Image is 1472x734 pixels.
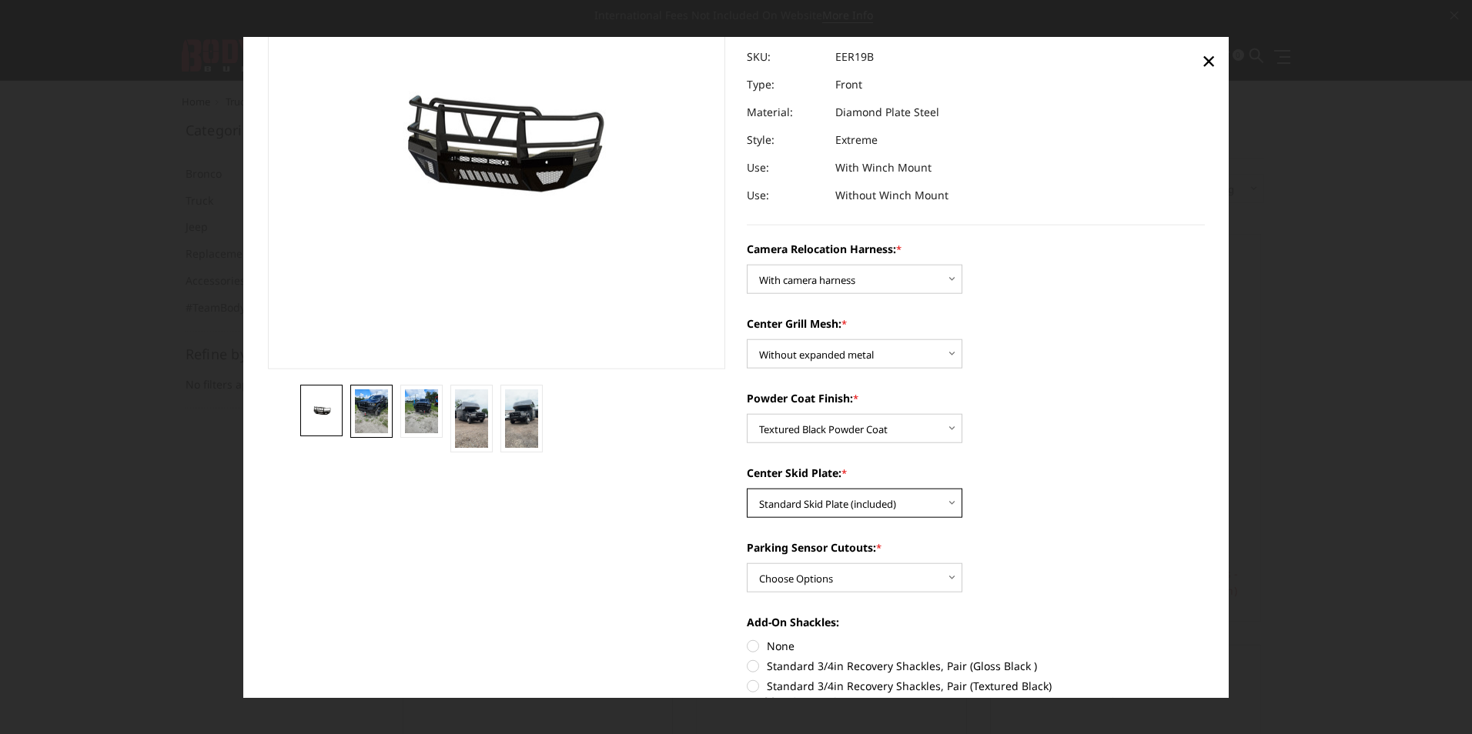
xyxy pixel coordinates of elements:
[747,638,1205,654] label: None
[747,658,1205,674] label: Standard 3/4in Recovery Shackles, Pair (Gloss Black )
[747,678,1205,694] label: Standard 3/4in Recovery Shackles, Pair (Textured Black)
[305,402,338,418] img: 2019-2026 Ram 2500-3500 - T2 Series - Extreme Front Bumper (receiver or winch)
[747,465,1205,481] label: Center Skid Plate:
[747,241,1205,257] label: Camera Relocation Harness:
[747,126,824,154] dt: Style:
[455,389,488,448] img: 2019-2026 Ram 2500-3500 - T2 Series - Extreme Front Bumper (receiver or winch)
[835,43,874,71] dd: EER19B
[747,154,824,182] dt: Use:
[747,315,1205,332] label: Center Grill Mesh:
[835,126,878,154] dd: Extreme
[835,98,939,126] dd: Diamond Plate Steel
[835,154,932,182] dd: With Winch Mount
[747,182,824,209] dt: Use:
[835,182,948,209] dd: Without Winch Mount
[355,389,388,432] img: 2019-2026 Ram 2500-3500 - T2 Series - Extreme Front Bumper (receiver or winch)
[747,98,824,126] dt: Material:
[747,539,1205,556] label: Parking Sensor Cutouts:
[1196,48,1221,72] a: Close
[747,43,824,71] dt: SKU:
[747,614,1205,630] label: Add-On Shackles:
[405,389,438,432] img: 2019-2026 Ram 2500-3500 - T2 Series - Extreme Front Bumper (receiver or winch)
[1395,660,1472,734] iframe: Chat Widget
[747,390,1205,406] label: Powder Coat Finish:
[505,389,538,448] img: 2019-2026 Ram 2500-3500 - T2 Series - Extreme Front Bumper (receiver or winch)
[747,71,824,98] dt: Type:
[835,71,862,98] dd: Front
[1202,43,1216,76] span: ×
